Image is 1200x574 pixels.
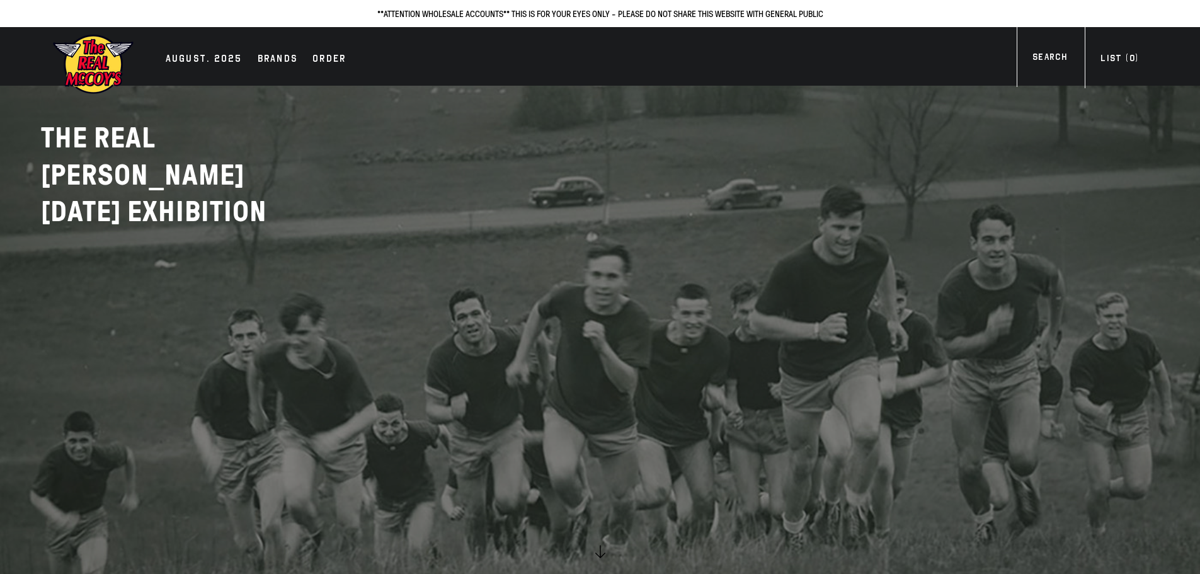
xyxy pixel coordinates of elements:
img: mccoys-exhibition [52,33,134,95]
a: Order [306,51,352,69]
span: 0 [1129,53,1135,64]
p: [DATE] EXHIBITION [41,193,356,231]
a: Search [1017,50,1083,67]
div: AUGUST. 2025 [166,51,243,69]
div: Search [1032,50,1067,67]
h2: THE REAL [PERSON_NAME] [41,120,356,231]
div: Order [312,51,346,69]
p: **ATTENTION WHOLESALE ACCOUNTS** THIS IS FOR YOUR EYES ONLY - PLEASE DO NOT SHARE THIS WEBSITE WI... [13,6,1187,21]
div: List ( ) [1100,52,1138,69]
a: List (0) [1085,52,1154,69]
div: Brands [258,51,298,69]
a: AUGUST. 2025 [159,51,249,69]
